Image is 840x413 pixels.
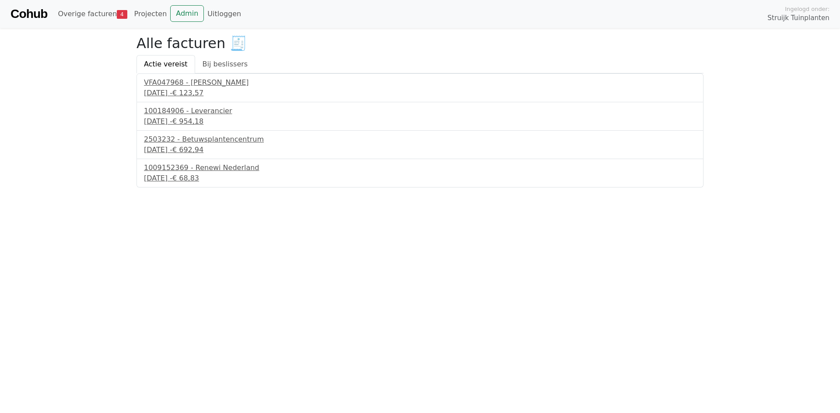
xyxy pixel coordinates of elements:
div: 1009152369 - Renewi Nederland [144,163,696,173]
a: Uitloggen [204,5,245,23]
a: 2503232 - Betuwsplantencentrum[DATE] -€ 692,94 [144,134,696,155]
span: € 68,83 [172,174,199,182]
div: [DATE] - [144,145,696,155]
a: 100184906 - Leverancier[DATE] -€ 954,18 [144,106,696,127]
a: Actie vereist [136,55,195,73]
span: 4 [117,10,127,19]
span: Struijk Tuinplanten [767,13,829,23]
a: Overige facturen4 [54,5,130,23]
span: € 954,18 [172,117,203,125]
div: 100184906 - Leverancier [144,106,696,116]
div: 2503232 - Betuwsplantencentrum [144,134,696,145]
div: [DATE] - [144,173,696,184]
a: Cohub [10,3,47,24]
div: [DATE] - [144,88,696,98]
span: € 123,57 [172,89,203,97]
span: € 692,94 [172,146,203,154]
a: 1009152369 - Renewi Nederland[DATE] -€ 68,83 [144,163,696,184]
h2: Alle facturen 🧾 [136,35,703,52]
div: VFA047968 - [PERSON_NAME] [144,77,696,88]
span: Ingelogd onder: [785,5,829,13]
div: [DATE] - [144,116,696,127]
a: VFA047968 - [PERSON_NAME][DATE] -€ 123,57 [144,77,696,98]
a: Admin [170,5,204,22]
a: Projecten [131,5,171,23]
a: Bij beslissers [195,55,255,73]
